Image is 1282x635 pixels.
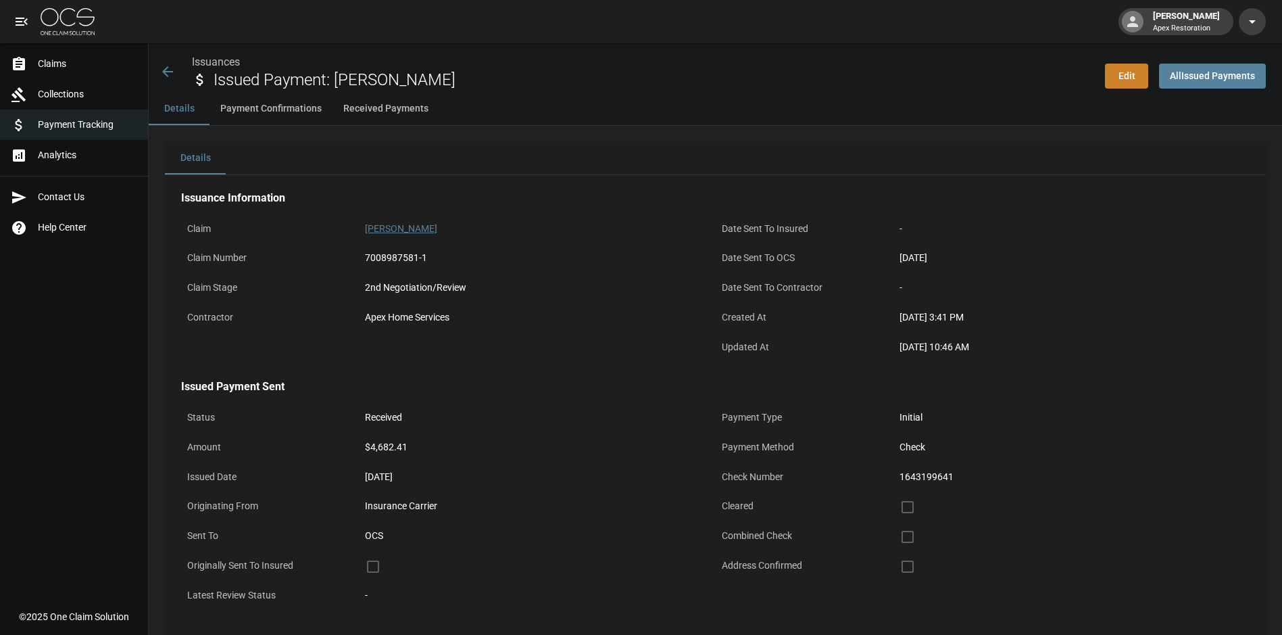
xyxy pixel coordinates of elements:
div: [DATE] [365,470,709,484]
div: © 2025 One Claim Solution [19,610,129,624]
div: OCS [365,529,709,543]
p: Created At [716,304,893,331]
p: Claim [181,216,359,242]
p: Updated At [716,334,893,360]
p: Sent To [181,523,359,549]
button: open drawer [8,8,35,35]
div: [PERSON_NAME] [1148,9,1225,34]
div: - [899,281,1243,295]
div: Apex Home Services [365,310,709,325]
div: details tabs [165,142,1266,174]
p: Payment Type [716,404,893,431]
a: Issuances [192,55,240,68]
p: Amount [181,434,359,461]
div: $4,682.41 [365,440,709,454]
p: Originating From [181,493,359,519]
div: [DATE] 3:41 PM [899,310,1243,325]
button: Details [165,142,226,174]
div: Insurance Carrier [365,499,709,513]
nav: breadcrumb [192,54,1094,70]
p: Date Sent To OCS [716,245,893,271]
button: Payment Confirmations [209,93,332,125]
p: Cleared [716,493,893,519]
span: Help Center [38,220,137,235]
p: Payment Method [716,434,893,461]
div: 1643199641 [899,470,1243,484]
p: Contractor [181,304,359,331]
p: Address Confirmed [716,552,893,579]
span: Collections [38,87,137,101]
h4: Issuance Information [181,191,1250,205]
div: - [899,222,1243,236]
div: [DATE] [899,251,1243,265]
div: anchor tabs [149,93,1282,125]
button: Received Payments [332,93,439,125]
p: Apex Restoration [1153,23,1220,34]
div: Received [365,410,709,425]
p: Status [181,404,359,431]
h4: Issued Payment Sent [181,380,1250,394]
span: Claims [38,57,137,71]
p: Originally Sent To Insured [181,552,359,579]
div: Check [899,440,1243,454]
p: Claim Stage [181,275,359,301]
div: [DATE] 10:46 AM [899,340,1243,354]
span: Payment Tracking [38,118,137,132]
a: Edit [1105,64,1148,89]
button: Details [149,93,209,125]
img: ocs-logo-white-transparent.png [41,8,95,35]
p: Combined Check [716,523,893,549]
p: Issued Date [181,464,359,490]
a: [PERSON_NAME] [365,223,437,234]
span: Analytics [38,148,137,162]
p: Check Number [716,464,893,490]
p: Date Sent To Contractor [716,275,893,301]
div: 7008987581-1 [365,251,709,265]
p: Claim Number [181,245,359,271]
p: Latest Review Status [181,582,359,609]
p: Date Sent To Insured [716,216,893,242]
div: 2nd Negotiation/Review [365,281,709,295]
span: Contact Us [38,190,137,204]
h2: Issued Payment: [PERSON_NAME] [214,70,1094,90]
div: Initial [899,410,1243,425]
div: - [365,588,709,603]
a: AllIssued Payments [1159,64,1266,89]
